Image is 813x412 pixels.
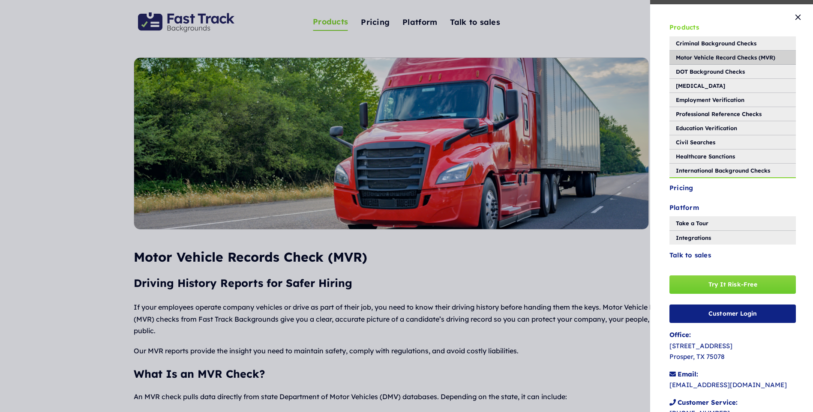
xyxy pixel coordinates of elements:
[676,233,711,242] span: Integrations
[676,137,715,147] span: Civil Searches
[676,53,775,62] span: Motor Vehicle Record Checks (MVR)
[669,36,796,50] a: Criminal Background Checks
[669,180,796,197] a: Pricing
[708,310,757,317] span: Customer Login
[669,331,691,339] strong: Office:
[669,79,796,93] a: [MEDICAL_DATA]
[678,370,698,378] strong: Email:
[669,250,711,261] span: Talk to sales
[669,121,796,135] a: Education Verification
[669,275,796,294] a: Try It Risk-Free
[669,164,796,177] a: International Background Checks
[669,200,796,217] a: Platform
[792,13,804,21] button: Close
[678,398,738,406] strong: Customer Service:
[676,39,756,48] span: Criminal Background Checks
[676,95,744,104] span: Employment Verification
[669,149,796,163] a: Healthcare Sanctions
[669,93,796,107] a: Employment Verification
[676,166,770,175] span: International Background Checks
[669,135,796,149] a: Civil Searches
[676,218,708,228] span: Take a Tour
[669,107,796,121] a: Professional Reference Checks
[669,65,796,78] a: DOT Background Checks
[669,51,796,64] a: Motor Vehicle Record Checks (MVR)
[669,231,796,245] a: Integrations
[676,152,735,161] span: Healthcare Sanctions
[669,202,699,213] span: Platform
[669,305,796,323] a: Customer Login
[669,22,699,33] span: Products
[676,67,745,76] span: DOT Background Checks
[676,123,737,133] span: Education Verification
[669,216,796,230] a: Take a Tour
[669,369,796,391] p: [EMAIL_ADDRESS][DOMAIN_NAME]
[669,19,796,265] nav: One Page
[669,329,796,362] p: [STREET_ADDRESS] Prosper, TX 75078
[708,281,757,288] span: Try It Risk-Free
[676,109,762,119] span: Professional Reference Checks
[669,182,693,194] span: Pricing
[676,81,725,90] span: [MEDICAL_DATA]
[669,247,796,264] a: Talk to sales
